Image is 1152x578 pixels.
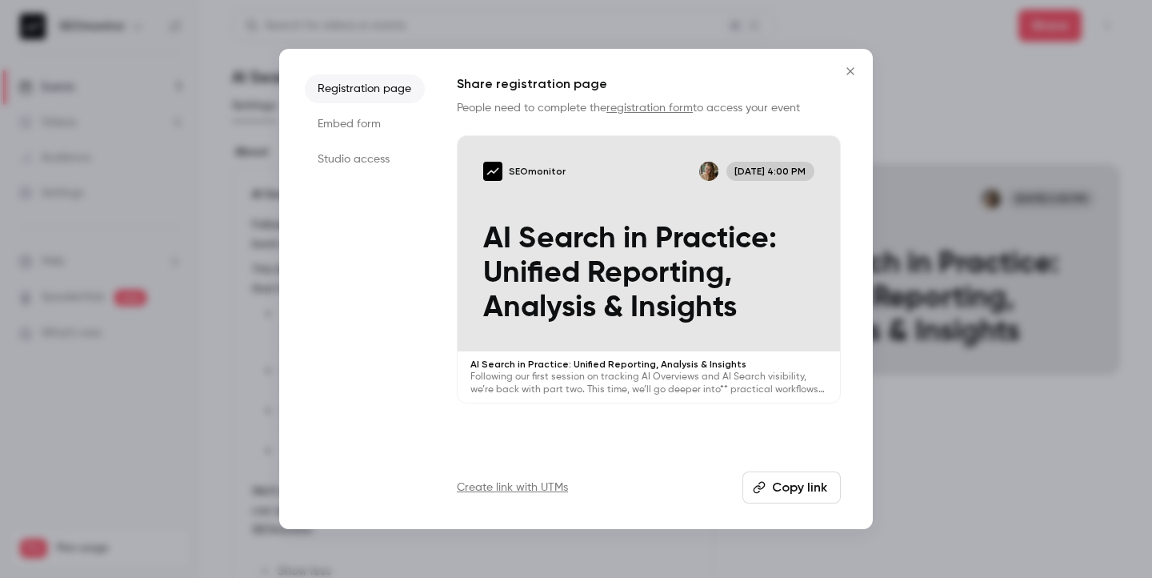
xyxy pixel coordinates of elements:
p: People need to complete the to access your event [457,100,841,116]
p: SEOmonitor [509,165,566,178]
span: [DATE] 4:00 PM [726,162,814,181]
li: Embed form [305,110,425,138]
a: registration form [606,102,693,114]
p: AI Search in Practice: Unified Reporting, Analysis & Insights [483,222,814,326]
button: Copy link [742,472,841,504]
li: Studio access [305,145,425,174]
a: Create link with UTMs [457,480,568,496]
button: Close [834,55,866,87]
h1: Share registration page [457,74,841,94]
a: AI Search in Practice: Unified Reporting, Analysis & Insights SEOmonitorAnastasiia Shpitko[DATE] ... [457,135,841,403]
img: AI Search in Practice: Unified Reporting, Analysis & Insights [483,162,502,181]
p: Following our first session on tracking AI Overviews and AI Search visibility, we’re back with pa... [470,371,827,396]
li: Registration page [305,74,425,103]
p: AI Search in Practice: Unified Reporting, Analysis & Insights [470,358,827,371]
img: Anastasiia Shpitko [699,162,718,181]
